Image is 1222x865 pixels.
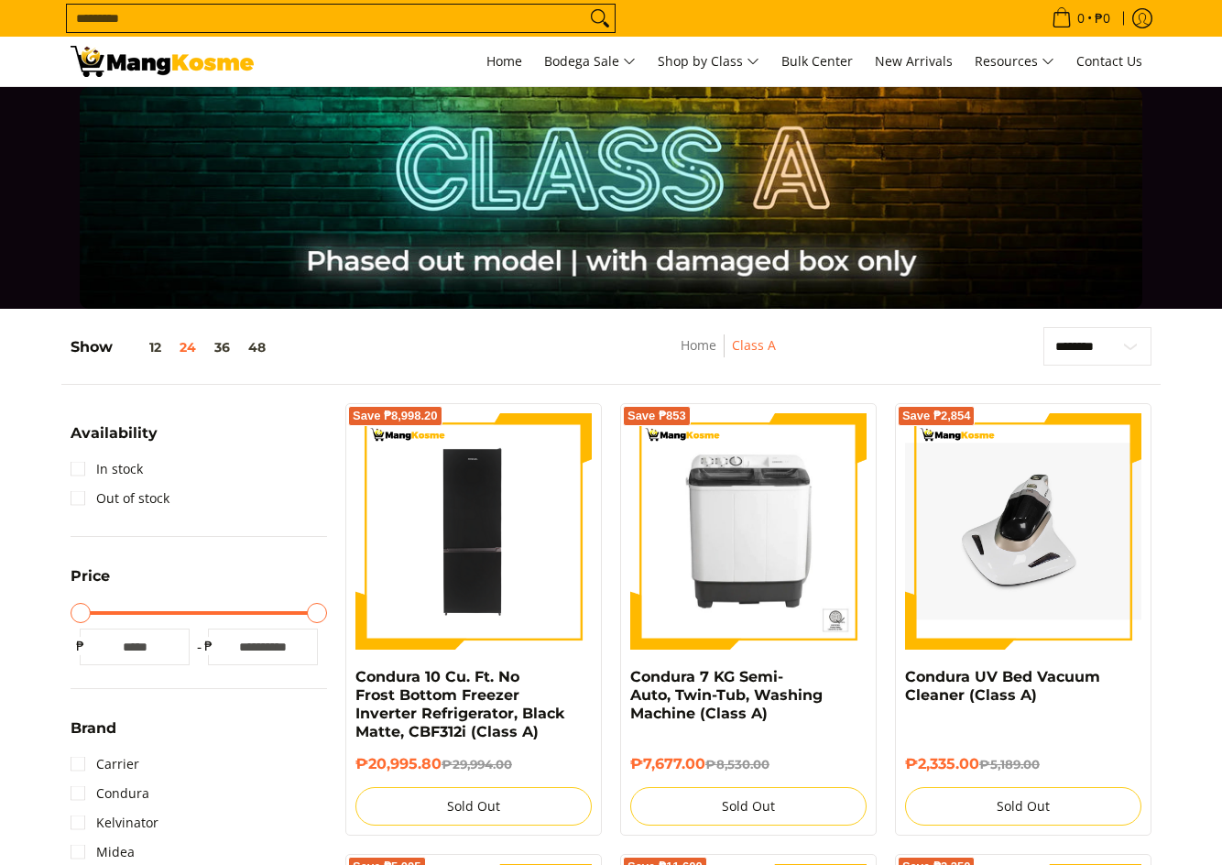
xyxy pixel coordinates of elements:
[71,721,116,736] span: Brand
[71,637,89,655] span: ₱
[71,779,149,808] a: Condura
[630,755,867,773] h6: ₱7,677.00
[272,37,1151,86] nav: Main Menu
[975,50,1054,73] span: Resources
[732,336,776,354] a: Class A
[681,336,716,354] a: Home
[71,721,116,750] summary: Open
[1046,8,1116,28] span: •
[477,37,531,86] a: Home
[355,413,592,650] img: Condura 10 Cu. Ft. No Frost Bottom Freezer Inverter Refrigerator, Black Matte, CBF312i (Class A)
[71,750,139,779] a: Carrier
[902,411,971,422] span: Save ₱2,854
[1076,52,1142,70] span: Contact Us
[875,52,953,70] span: New Arrivals
[71,808,158,838] a: Kelvinator
[71,454,143,484] a: In stock
[1092,12,1113,25] span: ₱0
[355,755,592,773] h6: ₱20,995.80
[905,787,1141,826] button: Sold Out
[535,37,645,86] a: Bodega Sale
[544,50,636,73] span: Bodega Sale
[1075,12,1087,25] span: 0
[71,426,158,454] summary: Open
[353,411,438,422] span: Save ₱8,998.20
[627,411,686,422] span: Save ₱853
[355,668,564,740] a: Condura 10 Cu. Ft. No Frost Bottom Freezer Inverter Refrigerator, Black Matte, CBF312i (Class A)
[649,37,769,86] a: Shop by Class
[705,757,769,772] del: ₱8,530.00
[486,52,522,70] span: Home
[966,37,1064,86] a: Resources
[205,340,239,355] button: 36
[1067,37,1151,86] a: Contact Us
[355,787,592,826] button: Sold Out
[979,757,1040,772] del: ₱5,189.00
[781,52,853,70] span: Bulk Center
[113,340,170,355] button: 12
[905,668,1100,704] a: Condura UV Bed Vacuum Cleaner (Class A)
[630,787,867,826] button: Sold Out
[772,37,862,86] a: Bulk Center
[71,426,158,441] span: Availability
[630,413,867,650] img: condura-semi-automatic-7-kilos-twin-tub-washing-machine-front-view-mang-kosme
[71,484,169,513] a: Out of stock
[866,37,962,86] a: New Arrivals
[905,755,1141,773] h6: ₱2,335.00
[568,334,889,376] nav: Breadcrumbs
[71,569,110,584] span: Price
[199,637,217,655] span: ₱
[71,46,254,77] img: Class A | Page 2 | Mang Kosme
[442,757,512,772] del: ₱29,994.00
[658,50,759,73] span: Shop by Class
[905,443,1141,619] img: Condura UV Bed Vacuum Cleaner (Class A)
[71,569,110,597] summary: Open
[630,668,823,722] a: Condura 7 KG Semi-Auto, Twin-Tub, Washing Machine (Class A)
[585,5,615,32] button: Search
[71,338,275,356] h5: Show
[239,340,275,355] button: 48
[170,340,205,355] button: 24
